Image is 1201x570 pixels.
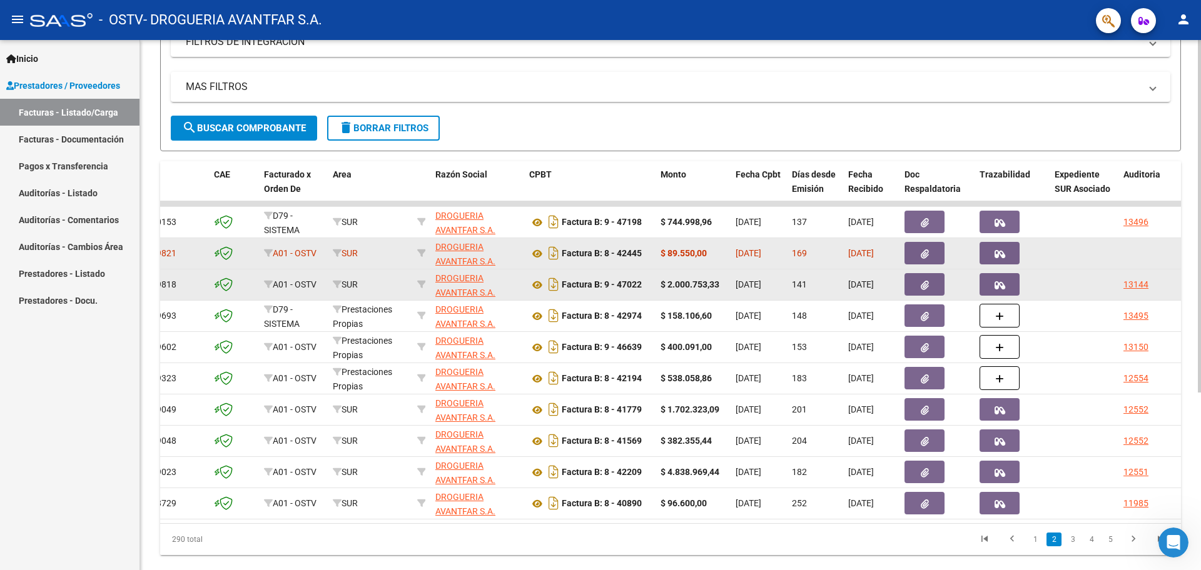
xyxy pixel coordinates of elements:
div: 12552 [1123,402,1148,417]
strong: $ 96.600,00 [661,498,707,508]
i: Descargar documento [545,306,562,326]
span: D79 - SISTEMA PRIVADO DE SALUD S.A (Medicenter) [264,304,313,371]
span: A01 - OSTV [273,436,317,446]
span: 19602 [151,342,176,352]
span: [DATE] [736,467,761,477]
span: Doc Respaldatoria [905,169,961,194]
a: 5 [1103,532,1118,546]
div: 13496 [1123,215,1148,229]
i: Descargar documento [545,337,562,357]
div: 12551 [1123,465,1148,479]
datatable-header-cell: Auditoria [1118,161,1178,216]
span: SUR [333,436,358,446]
span: 19049 [151,404,176,414]
mat-panel-title: FILTROS DE INTEGRACION [186,35,1140,49]
span: DROGUERIA AVANTFAR S.A. [435,461,495,485]
span: 19323 [151,373,176,383]
span: Borrar Filtros [338,122,428,134]
span: [DATE] [848,342,874,352]
span: Fecha Recibido [848,169,883,194]
strong: $ 2.000.753,33 [661,279,719,289]
strong: Factura B: 9 - 46639 [562,342,642,352]
iframe: Intercom live chat [1158,527,1188,557]
div: 30708335416 [435,209,519,235]
strong: $ 4.838.969,44 [661,467,719,477]
span: 204 [792,436,807,446]
datatable-header-cell: Area [328,161,412,216]
span: [DATE] [736,436,761,446]
span: Buscar Comprobante [182,122,306,134]
mat-icon: delete [338,120,353,135]
a: go to previous page [1000,532,1024,546]
div: 30708335416 [435,365,519,391]
span: [DATE] [848,467,874,477]
div: 290 total [160,524,362,555]
span: Trazabilidad [980,169,1030,179]
i: Descargar documento [545,462,562,482]
span: [DATE] [848,373,874,383]
strong: $ 382.355,44 [661,436,712,446]
span: SUR [333,498,358,508]
span: 182 [792,467,807,477]
span: 19048 [151,436,176,446]
strong: Factura B: 8 - 42194 [562,374,642,384]
div: 30708335416 [435,334,519,360]
datatable-header-cell: Fecha Recibido [843,161,899,216]
span: SUR [333,467,358,477]
span: DROGUERIA AVANTFAR S.A. [435,367,495,391]
div: 30708335416 [435,396,519,422]
span: DROGUERIA AVANTFAR S.A. [435,304,495,329]
span: SUR [333,248,358,258]
a: 4 [1084,532,1099,546]
datatable-header-cell: Razón Social [430,161,524,216]
span: Facturado x Orden De [264,169,311,194]
button: Borrar Filtros [327,116,440,141]
span: 252 [792,498,807,508]
span: Monto [661,169,686,179]
span: DROGUERIA AVANTFAR S.A. [435,336,495,360]
span: 153 [792,342,807,352]
a: 1 [1028,532,1043,546]
mat-panel-title: MAS FILTROS [186,80,1140,94]
span: 19023 [151,467,176,477]
span: [DATE] [736,373,761,383]
a: go to first page [973,532,996,546]
datatable-header-cell: Facturado x Orden De [259,161,328,216]
a: 2 [1046,532,1062,546]
span: [DATE] [736,248,761,258]
strong: Factura B: 9 - 47022 [562,280,642,290]
span: [DATE] [736,342,761,352]
span: [DATE] [736,279,761,289]
div: 11985 [1123,496,1148,511]
span: SUR [333,217,358,227]
span: A01 - OSTV [273,279,317,289]
li: page 5 [1101,529,1120,550]
i: Descargar documento [545,243,562,263]
span: DROGUERIA AVANTFAR S.A. [435,398,495,422]
li: page 2 [1045,529,1063,550]
span: CAE [214,169,230,179]
div: 30708335416 [435,302,519,329]
strong: Factura B: 8 - 40890 [562,499,642,509]
strong: $ 400.091,00 [661,342,712,352]
a: go to last page [1149,532,1173,546]
span: [DATE] [736,217,761,227]
mat-expansion-panel-header: FILTROS DE INTEGRACION [171,27,1170,57]
span: A01 - OSTV [273,373,317,383]
span: [DATE] [848,498,874,508]
span: [DATE] [848,279,874,289]
strong: $ 744.998,96 [661,217,712,227]
span: 169 [792,248,807,258]
span: Prestadores / Proveedores [6,79,120,92]
span: Fecha Cpbt [736,169,781,179]
div: 12552 [1123,434,1148,448]
datatable-header-cell: CPBT [524,161,656,216]
div: 30708335416 [435,427,519,454]
strong: $ 538.058,86 [661,373,712,383]
span: Prestaciones Propias [333,367,392,391]
span: SUR [333,404,358,414]
span: Razón Social [435,169,487,179]
span: 137 [792,217,807,227]
strong: Factura B: 8 - 42209 [562,467,642,477]
span: Expediente SUR Asociado [1055,169,1110,194]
